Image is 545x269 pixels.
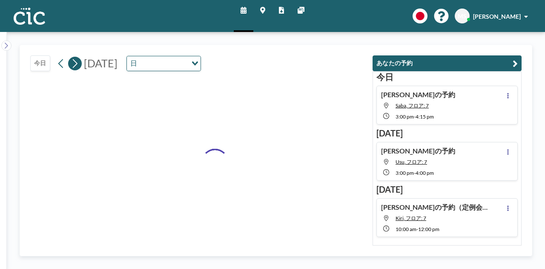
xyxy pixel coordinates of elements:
h4: [PERSON_NAME]の予約 [381,147,455,155]
span: 3:00 PM [396,170,414,176]
span: - [414,170,416,176]
input: Search for option [140,58,186,69]
div: Search for option [127,56,201,71]
img: organization-logo [14,8,45,25]
span: MS [458,12,467,20]
button: 今日 [30,55,50,71]
span: 4:00 PM [416,170,434,176]
span: - [416,226,418,232]
button: あなたの予約 [373,55,522,71]
h4: [PERSON_NAME]の予約 [381,90,455,99]
span: [DATE] [84,57,118,69]
span: Usu, フロア: 7 [396,159,427,165]
span: [PERSON_NAME] [473,13,521,20]
span: 10:00 AM [396,226,416,232]
span: - [414,113,416,120]
h3: 今日 [376,72,518,82]
h3: [DATE] [376,128,518,139]
h4: [PERSON_NAME]の予約（定例会） [381,203,488,211]
span: 4:15 PM [416,113,434,120]
span: Kiri, フロア: 7 [396,215,426,221]
span: 12:00 PM [418,226,439,232]
h3: [DATE] [376,184,518,195]
span: 3:00 PM [396,113,414,120]
span: Saba, フロア: 7 [396,102,429,109]
span: 日 [129,58,139,69]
